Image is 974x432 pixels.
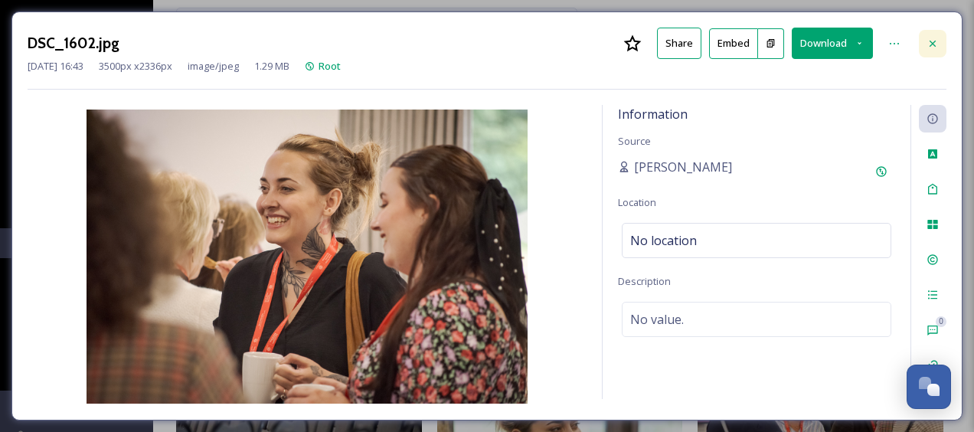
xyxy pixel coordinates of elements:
button: Download [792,28,873,59]
span: 3500 px x 2336 px [99,59,172,74]
span: No value. [630,310,684,329]
div: 0 [936,316,946,327]
span: Source [618,134,651,148]
span: Root [319,59,341,73]
button: Share [657,28,701,59]
span: Information [618,106,688,123]
span: [PERSON_NAME] [634,158,732,176]
span: Location [618,195,656,209]
img: DSC_1602.jpg [28,110,587,404]
h3: DSC_1602.jpg [28,32,119,54]
span: image/jpeg [188,59,239,74]
span: Description [618,274,671,288]
span: No location [630,231,697,250]
button: Open Chat [907,365,951,409]
span: 1.29 MB [254,59,289,74]
span: [DATE] 16:43 [28,59,83,74]
button: Embed [709,28,758,59]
